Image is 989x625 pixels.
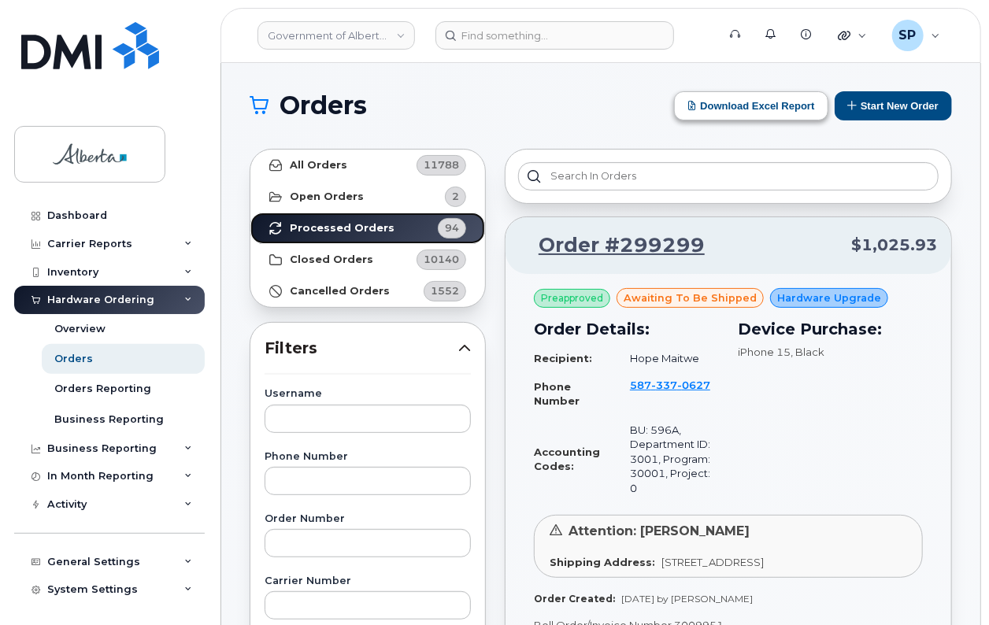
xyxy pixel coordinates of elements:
span: 11788 [424,157,459,172]
input: Search in orders [518,162,939,190]
span: 1552 [431,283,459,298]
strong: Processed Orders [290,222,394,235]
strong: Phone Number [534,380,580,408]
span: 2 [452,189,459,204]
button: Download Excel Report [674,91,828,120]
label: Phone Number [265,452,471,462]
span: 10140 [424,252,459,267]
a: Open Orders2 [250,181,485,213]
span: $1,025.93 [851,234,937,257]
span: 94 [445,220,459,235]
button: Start New Order [835,91,952,120]
strong: Closed Orders [290,253,373,266]
a: 5873370627 [630,379,710,406]
h3: Device Purchase: [738,317,923,341]
strong: Open Orders [290,190,364,203]
span: Preapproved [541,291,603,305]
strong: Accounting Codes: [534,446,600,473]
strong: Cancelled Orders [290,285,390,298]
strong: Order Created: [534,593,615,605]
a: Processed Orders94 [250,213,485,244]
strong: Recipient: [534,352,592,364]
span: Hardware Upgrade [777,290,881,305]
td: Hope Maitwe [616,345,719,372]
span: iPhone 15 [738,346,791,358]
span: [STREET_ADDRESS] [661,556,764,568]
a: Closed Orders10140 [250,244,485,276]
strong: All Orders [290,159,347,172]
h3: Order Details: [534,317,719,341]
span: [DATE] by [PERSON_NAME] [621,593,753,605]
span: 337 [651,379,677,391]
span: Attention: [PERSON_NAME] [569,523,750,538]
a: All Orders11788 [250,150,485,181]
label: Carrier Number [265,576,471,586]
span: awaiting to be shipped [624,290,757,305]
td: BU: 596A, Department ID: 3001, Program: 30001, Project: 0 [616,416,719,502]
span: Orders [280,94,367,117]
strong: Shipping Address: [550,556,655,568]
span: 0627 [677,379,710,391]
span: 587 [630,379,710,391]
a: Cancelled Orders1552 [250,276,485,307]
label: Order Number [265,514,471,524]
label: Username [265,389,471,399]
span: Filters [265,337,458,360]
a: Order #299299 [520,231,705,260]
span: , Black [791,346,824,358]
